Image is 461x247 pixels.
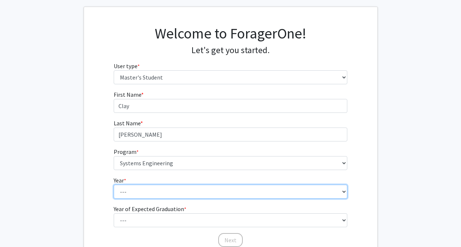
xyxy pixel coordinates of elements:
[6,214,31,242] iframe: Chat
[114,204,186,213] label: Year of Expected Graduation
[114,91,141,98] span: First Name
[114,62,140,70] label: User type
[114,176,126,185] label: Year
[114,45,347,56] h4: Let's get you started.
[114,25,347,42] h1: Welcome to ForagerOne!
[114,119,140,127] span: Last Name
[114,147,139,156] label: Program
[218,233,243,247] button: Next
